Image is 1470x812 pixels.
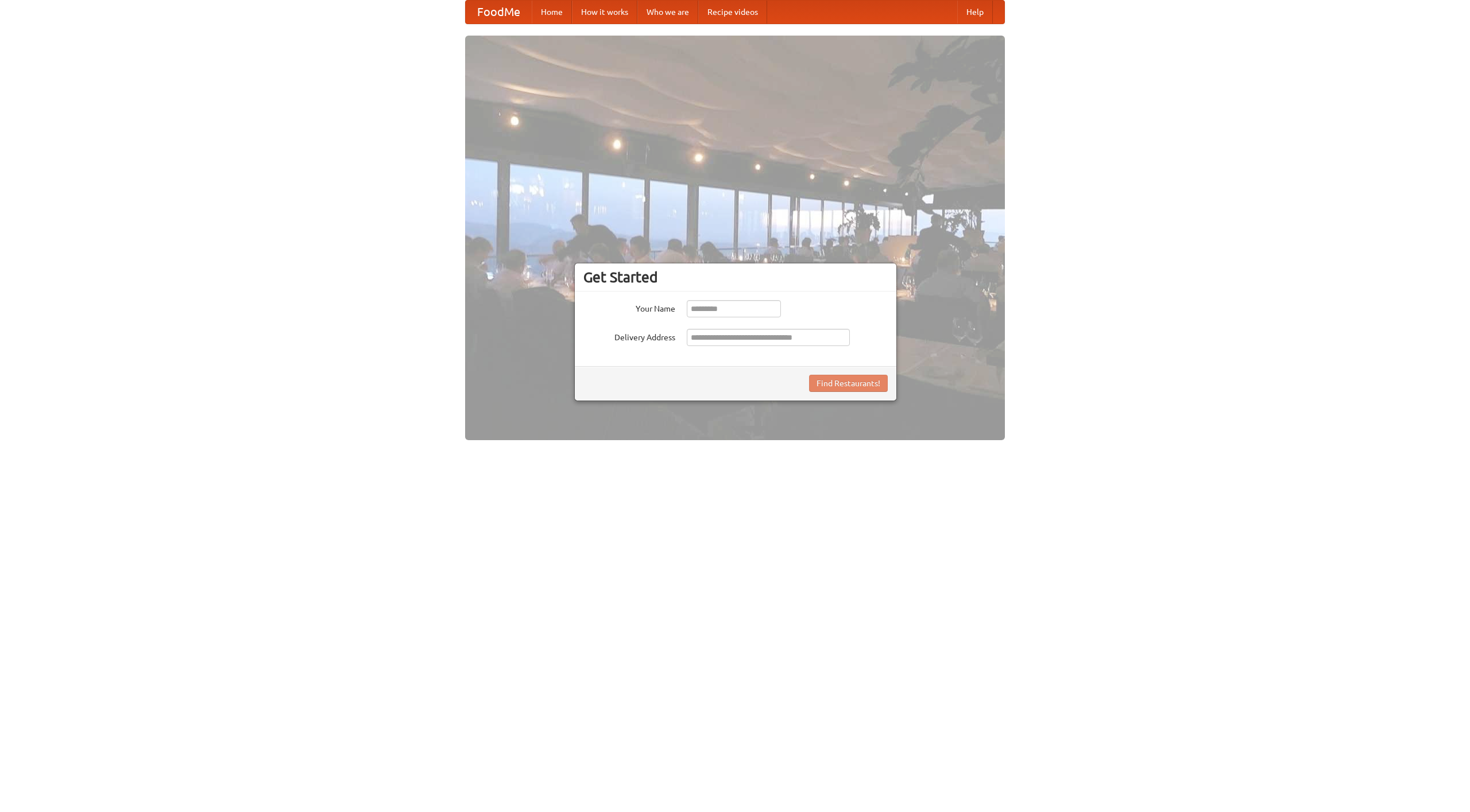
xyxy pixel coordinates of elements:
a: Home [532,1,572,24]
a: Help [957,1,993,24]
label: Delivery Address [583,329,675,343]
button: Find Restaurants! [809,375,888,392]
h3: Get Started [583,269,888,286]
a: FoodMe [466,1,532,24]
label: Your Name [583,300,675,314]
a: Who we are [637,1,698,24]
a: How it works [572,1,637,24]
a: Recipe videos [698,1,767,24]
